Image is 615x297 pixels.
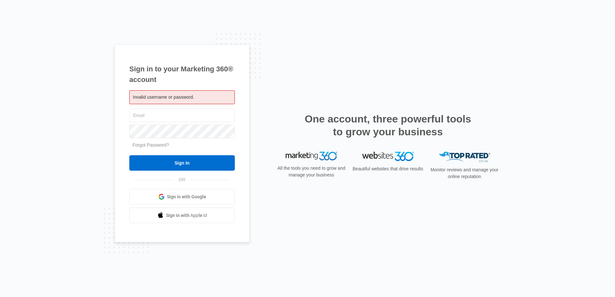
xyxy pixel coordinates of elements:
[133,142,169,148] a: Forgot Password?
[362,152,414,161] img: Websites 360
[439,152,490,162] img: Top Rated Local
[428,166,500,180] p: Monitor reviews and manage your online reputation
[129,189,235,204] a: Sign in with Google
[174,176,190,183] span: OR
[129,208,235,223] a: Sign in with Apple Id
[129,64,235,85] h1: Sign in to your Marketing 360® account
[286,152,337,161] img: Marketing 360
[352,166,424,172] p: Beautiful websites that drive results
[129,109,235,122] input: Email
[303,113,473,138] h2: One account, three powerful tools to grow your business
[166,212,207,219] span: Sign in with Apple Id
[275,165,347,178] p: All the tools you need to grow and manage your business
[133,94,194,100] span: Invalid username or password.
[167,194,206,200] span: Sign in with Google
[129,155,235,171] input: Sign In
